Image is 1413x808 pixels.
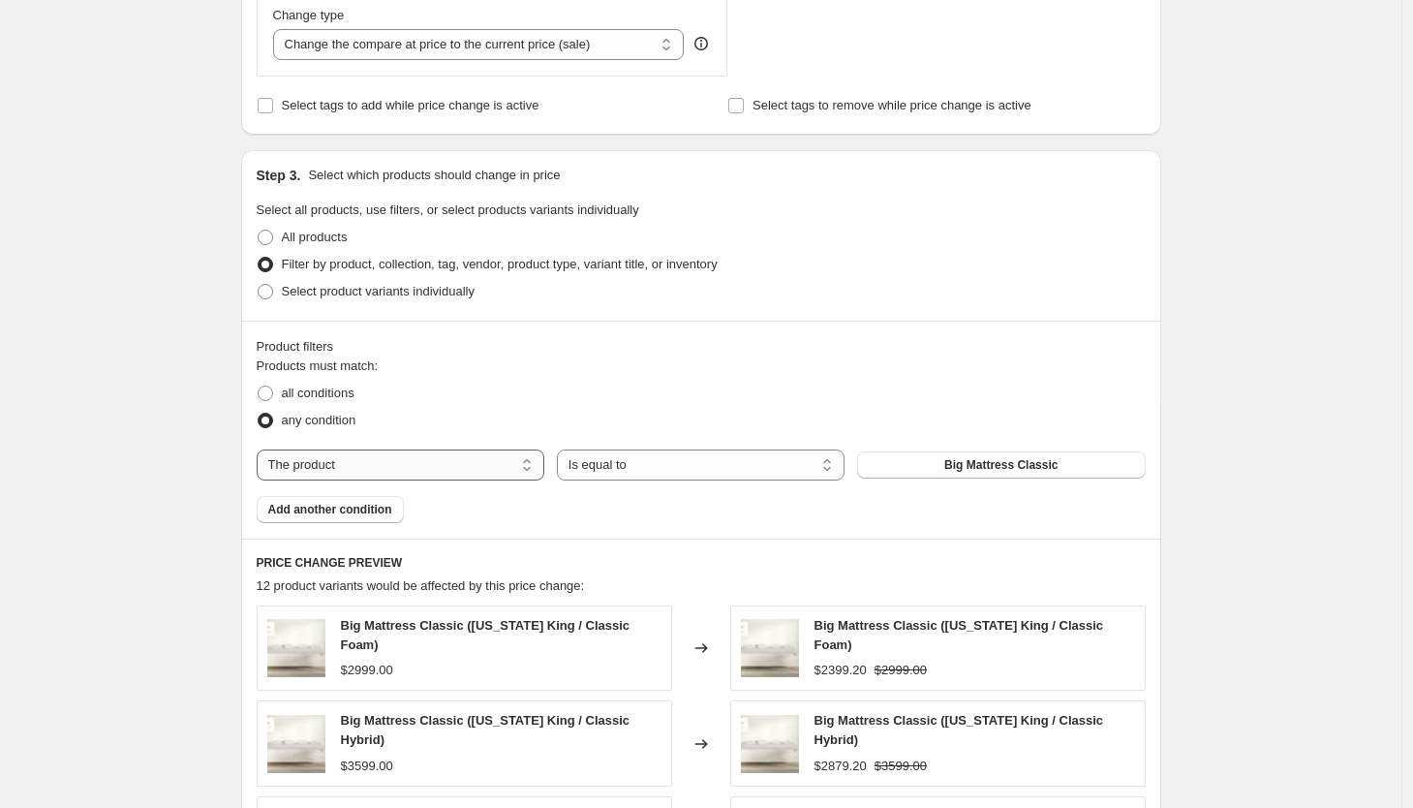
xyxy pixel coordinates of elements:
div: $3599.00 [341,757,393,776]
span: Products must match: [257,358,379,373]
img: Big-Mattress-Co.-Classic-sf_80x.jpg [741,715,799,773]
h2: Step 3. [257,166,301,185]
span: Add another condition [268,502,392,517]
span: Select all products, use filters, or select products variants individually [257,202,639,217]
button: Big Mattress Classic [857,451,1145,479]
span: Change type [273,8,345,22]
p: Select which products should change in price [308,166,560,185]
img: Big-Mattress-Co.-Classic-sf_80x.jpg [741,619,799,677]
span: All products [282,230,348,244]
h6: PRICE CHANGE PREVIEW [257,555,1146,571]
span: Big Mattress Classic ([US_STATE] King / Classic Foam) [341,618,630,652]
span: all conditions [282,386,354,400]
img: Big-Mattress-Co.-Classic-sf_80x.jpg [267,619,325,677]
div: help [691,34,711,53]
div: $2399.20 [814,661,867,680]
span: Select tags to remove while price change is active [753,98,1031,112]
strike: $3599.00 [875,757,927,776]
button: Add another condition [257,496,404,523]
img: Big-Mattress-Co.-Classic-sf_80x.jpg [267,715,325,773]
span: Select product variants individually [282,284,475,298]
span: Big Mattress Classic [944,457,1058,473]
span: Big Mattress Classic ([US_STATE] King / Classic Hybrid) [341,713,630,747]
span: Big Mattress Classic ([US_STATE] King / Classic Hybrid) [814,713,1104,747]
span: Big Mattress Classic ([US_STATE] King / Classic Foam) [814,618,1104,652]
strike: $2999.00 [875,661,927,680]
span: Filter by product, collection, tag, vendor, product type, variant title, or inventory [282,257,718,271]
span: any condition [282,413,356,427]
div: Product filters [257,337,1146,357]
span: 12 product variants would be affected by this price change: [257,578,585,593]
div: $2879.20 [814,757,867,776]
span: Select tags to add while price change is active [282,98,539,112]
div: $2999.00 [341,661,393,680]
